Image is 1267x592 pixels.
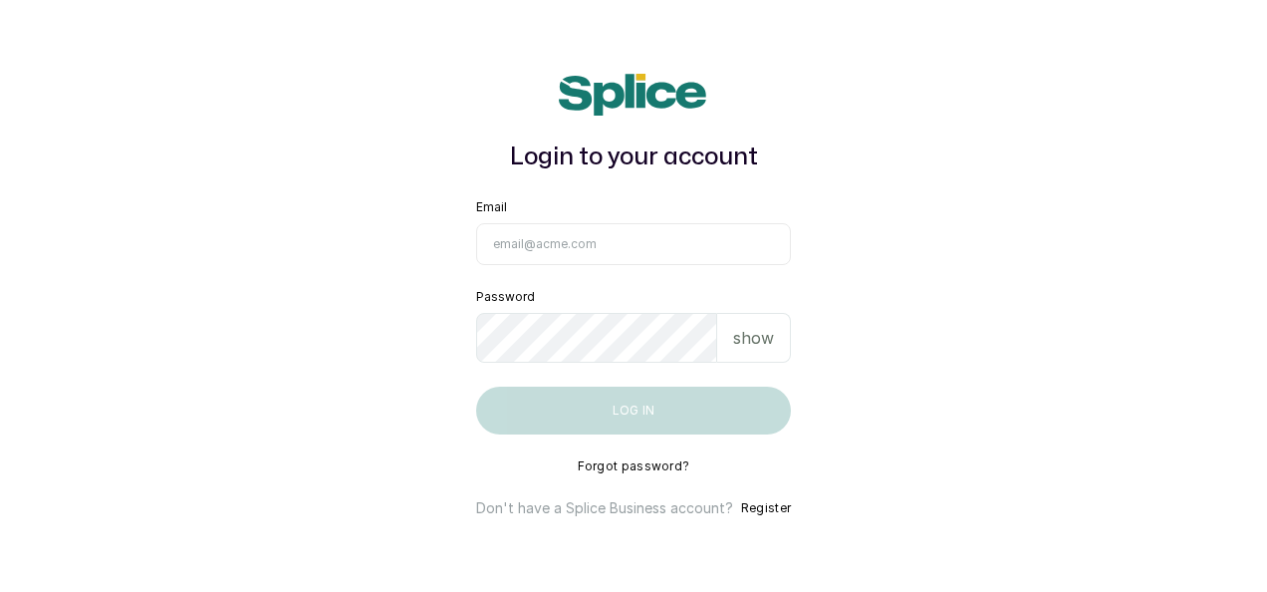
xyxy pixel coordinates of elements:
[476,199,507,215] label: Email
[733,326,774,350] p: show
[476,498,733,518] p: Don't have a Splice Business account?
[476,223,791,265] input: email@acme.com
[741,498,791,518] button: Register
[578,458,690,474] button: Forgot password?
[476,387,791,435] button: Log in
[476,140,791,175] h1: Login to your account
[476,289,535,305] label: Password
